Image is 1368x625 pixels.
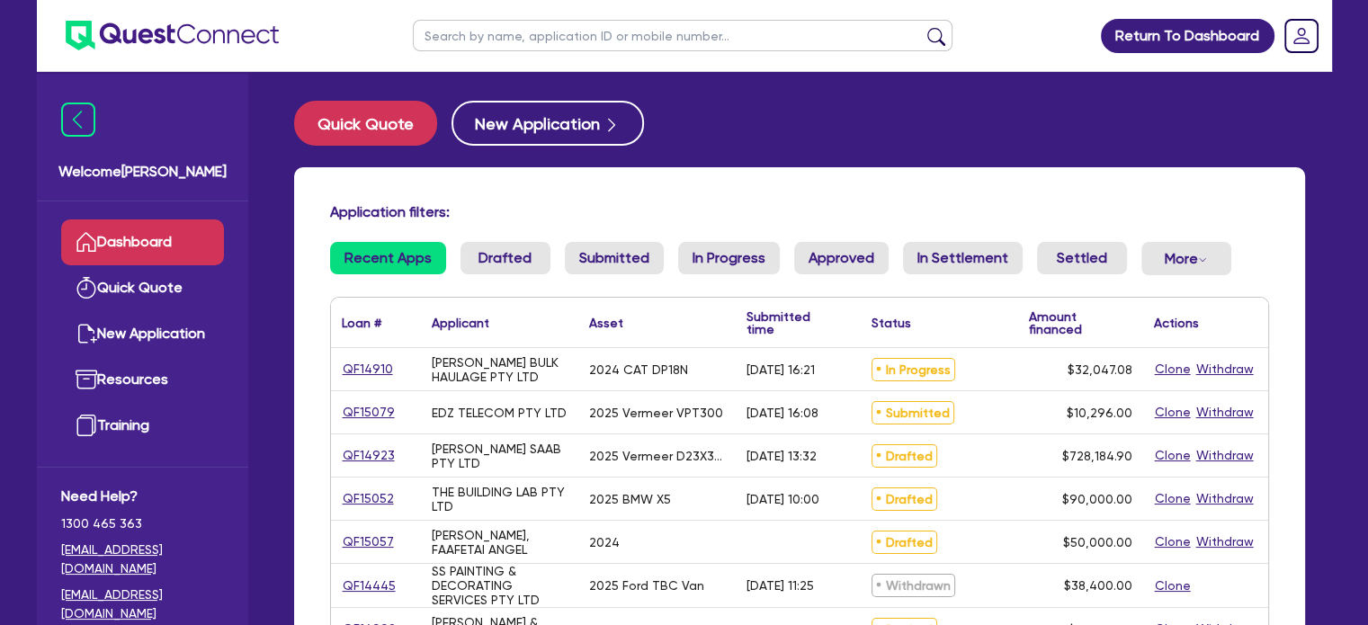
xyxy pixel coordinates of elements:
div: 2025 Vermeer VPT300 [589,406,723,420]
button: New Application [452,101,644,146]
img: training [76,415,97,436]
div: EDZ TELECOM PTY LTD [432,406,567,420]
div: Loan # [342,317,381,329]
div: 2024 CAT DP18N [589,362,688,377]
button: Clone [1154,488,1192,509]
div: [DATE] 10:00 [747,492,819,506]
span: Drafted [872,444,937,468]
button: Clone [1154,359,1192,379]
span: $50,000.00 [1063,535,1132,549]
span: Drafted [872,531,937,554]
a: Approved [794,242,889,274]
a: QF15057 [342,531,395,552]
a: Recent Apps [330,242,446,274]
button: Clone [1154,531,1192,552]
div: [DATE] 16:08 [747,406,818,420]
span: $10,296.00 [1067,406,1132,420]
span: $38,400.00 [1064,578,1132,593]
span: In Progress [872,358,955,381]
div: Actions [1154,317,1199,329]
a: Submitted [565,242,664,274]
a: Drafted [460,242,550,274]
button: Clone [1154,402,1192,423]
button: Dropdown toggle [1141,242,1231,275]
div: Applicant [432,317,489,329]
span: Withdrawn [872,574,955,597]
a: QF14923 [342,445,396,466]
button: Withdraw [1195,402,1255,423]
span: $90,000.00 [1062,492,1132,506]
div: [PERSON_NAME], FAAFETAI ANGEL [432,528,568,557]
div: THE BUILDING LAB PTY LTD [432,485,568,513]
button: Quick Quote [294,101,437,146]
div: SS PAINTING & DECORATING SERVICES PTY LTD [432,564,568,607]
span: Need Help? [61,486,224,507]
img: quest-connect-logo-blue [66,21,279,50]
button: Clone [1154,445,1192,466]
a: Training [61,403,224,449]
span: $32,047.08 [1068,362,1132,377]
a: In Progress [678,242,780,274]
div: [DATE] 13:32 [747,449,817,463]
h4: Application filters: [330,203,1269,220]
a: QF15079 [342,402,396,423]
div: 2025 BMW X5 [589,492,671,506]
input: Search by name, application ID or mobile number... [413,20,952,51]
div: 2025 Vermeer D23X30DRS3 [589,449,725,463]
div: [DATE] 11:25 [747,578,814,593]
a: QF14910 [342,359,394,379]
a: Dropdown toggle [1278,13,1325,59]
a: QF15052 [342,488,395,509]
div: 2025 Ford TBC Van [589,578,704,593]
a: [EMAIL_ADDRESS][DOMAIN_NAME] [61,585,224,623]
a: Resources [61,357,224,403]
a: In Settlement [903,242,1023,274]
button: Clone [1154,576,1192,596]
button: Withdraw [1195,488,1255,509]
span: 1300 465 363 [61,514,224,533]
a: New Application [61,311,224,357]
div: [DATE] 16:21 [747,362,815,377]
button: Withdraw [1195,531,1255,552]
button: Withdraw [1195,359,1255,379]
div: [PERSON_NAME] BULK HAULAGE PTY LTD [432,355,568,384]
a: QF14445 [342,576,397,596]
img: quick-quote [76,277,97,299]
img: new-application [76,323,97,344]
a: Quick Quote [294,101,452,146]
div: Submitted time [747,310,834,335]
a: [EMAIL_ADDRESS][DOMAIN_NAME] [61,540,224,578]
div: 2024 [589,535,620,549]
span: Welcome [PERSON_NAME] [58,161,227,183]
img: icon-menu-close [61,103,95,137]
button: Withdraw [1195,445,1255,466]
span: Drafted [872,487,937,511]
a: Settled [1037,242,1127,274]
div: Asset [589,317,623,329]
span: Submitted [872,401,954,424]
div: [PERSON_NAME] SAAB PTY LTD [432,442,568,470]
img: resources [76,369,97,390]
div: Amount financed [1029,310,1132,335]
a: Quick Quote [61,265,224,311]
span: $728,184.90 [1062,449,1132,463]
a: Return To Dashboard [1101,19,1274,53]
a: Dashboard [61,219,224,265]
div: Status [872,317,911,329]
